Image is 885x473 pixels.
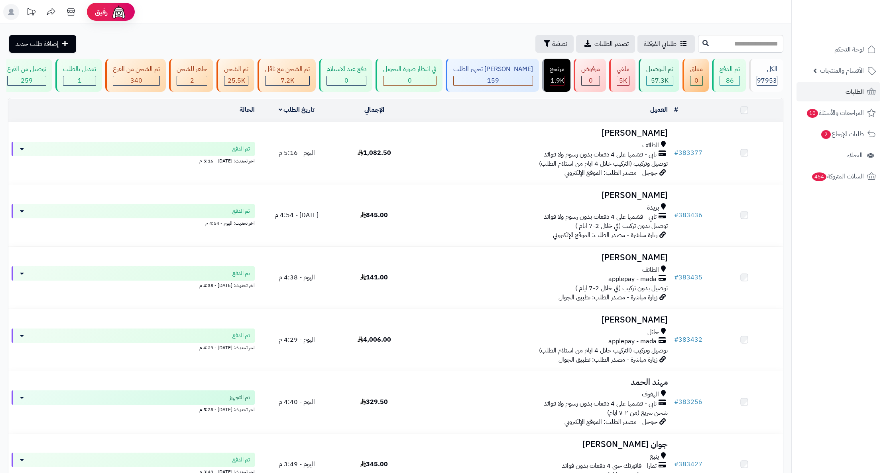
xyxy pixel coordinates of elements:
div: تم التوصيل [646,65,673,74]
a: تم الدفع 86 [710,59,747,92]
span: تابي - قسّمها على 4 دفعات بدون رسوم ولا فوائد [544,150,657,159]
span: applepay - mada [608,275,657,284]
span: تصدير الطلبات [594,39,629,49]
a: [PERSON_NAME] تجهيز الطلب 159 [444,59,541,92]
span: 845.00 [360,210,388,220]
span: 97953 [757,76,777,85]
a: #383427 [674,459,702,469]
div: اخر تحديث: [DATE] - 5:28 م [12,405,255,413]
span: 10 [807,109,818,118]
span: 159 [487,76,499,85]
span: العملاء [847,150,863,161]
span: زيارة مباشرة - مصدر الطلب: الموقع الإلكتروني [553,230,657,240]
span: 86 [726,76,734,85]
a: تم الشحن من الفرع 340 [104,59,167,92]
h3: [PERSON_NAME] [416,129,668,138]
a: تم التوصيل 57.3K [637,59,681,92]
div: 0 [327,76,366,85]
div: تعديل بالطلب [63,65,96,74]
span: # [674,210,678,220]
span: اليوم - 4:38 م [279,273,315,282]
a: دفع عند الاستلام 0 [317,59,374,92]
div: 57333 [647,76,673,85]
div: 159 [454,76,533,85]
a: ملغي 5K [608,59,637,92]
div: مرتجع [550,65,564,74]
span: applepay - mada [608,337,657,346]
span: تم الدفع [232,145,250,153]
div: تم الشحن [224,65,248,74]
div: دفع عند الاستلام [326,65,366,74]
div: معلق [690,65,703,74]
span: تم الدفع [232,269,250,277]
div: 25477 [224,76,248,85]
a: الكل97953 [747,59,785,92]
span: 0 [589,76,593,85]
span: 4,006.00 [358,335,391,344]
span: إضافة طلب جديد [16,39,59,49]
span: [DATE] - 4:54 م [275,210,319,220]
div: اخر تحديث: [DATE] - 4:38 م [12,281,255,289]
a: تم الشحن مع ناقل 7.2K [256,59,317,92]
span: 0 [344,76,348,85]
a: تحديثات المنصة [21,4,41,22]
span: ينبع [650,452,659,461]
a: طلباتي المُوكلة [637,35,695,53]
div: 259 [8,76,46,85]
a: جاهز للشحن 2 [167,59,215,92]
span: توصيل وتركيب (التركيب خلال 4 ايام من استلام الطلب) [539,346,668,355]
div: 5024 [617,76,629,85]
div: 7222 [265,76,309,85]
h3: مهند الحمد [416,378,668,387]
a: #383435 [674,273,702,282]
span: تصفية [552,39,567,49]
a: مرتجع 1.9K [541,59,572,92]
span: 1 [78,76,82,85]
span: توصيل وتركيب (التركيب خلال 4 ايام من استلام الطلب) [539,159,668,168]
h3: [PERSON_NAME] [416,191,668,200]
span: # [674,459,678,469]
span: بريدة [647,203,659,212]
div: تم الشحن من الفرع [113,65,160,74]
span: رفيق [95,7,108,17]
div: اخر تحديث: [DATE] - 4:29 م [12,343,255,351]
button: تصفية [535,35,574,53]
span: المراجعات والأسئلة [806,107,864,119]
div: اخر تحديث: اليوم - 4:54 م [12,218,255,227]
a: الحالة [240,105,255,115]
div: 340 [113,76,159,85]
h3: [PERSON_NAME] [416,253,668,262]
div: اخر تحديث: [DATE] - 5:16 م [12,156,255,164]
span: تم الدفع [232,332,250,340]
span: 345.00 [360,459,388,469]
div: 0 [582,76,600,85]
a: #383377 [674,148,702,158]
div: 1 [63,76,96,85]
div: 0 [383,76,436,85]
span: الطائف [642,141,659,150]
span: 1,082.50 [358,148,391,158]
a: #383432 [674,335,702,344]
span: 2 [821,130,831,139]
div: [PERSON_NAME] تجهيز الطلب [453,65,533,74]
a: تاريخ الطلب [279,105,315,115]
span: 329.50 [360,397,388,407]
a: في انتظار صورة التحويل 0 [374,59,444,92]
span: توصيل بدون تركيب (في خلال 2-7 ايام ) [575,283,668,293]
div: 2 [177,76,207,85]
span: تم الدفع [232,456,250,464]
div: تم الشحن مع ناقل [265,65,310,74]
span: اليوم - 4:29 م [279,335,315,344]
span: تمارا - فاتورتك حتى 4 دفعات بدون فوائد [562,461,657,471]
a: مرفوض 0 [572,59,608,92]
span: الطلبات [846,86,864,97]
a: العميل [650,105,668,115]
a: السلات المتروكة454 [796,167,880,186]
span: حائل [647,328,659,337]
div: توصيل من الفرع [7,65,46,74]
h3: جوان [PERSON_NAME] [416,440,668,449]
span: # [674,148,678,158]
span: الهفوف [642,390,659,399]
a: إضافة طلب جديد [9,35,76,53]
span: شحن سريع (من ٢-٧ ايام) [607,408,668,418]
